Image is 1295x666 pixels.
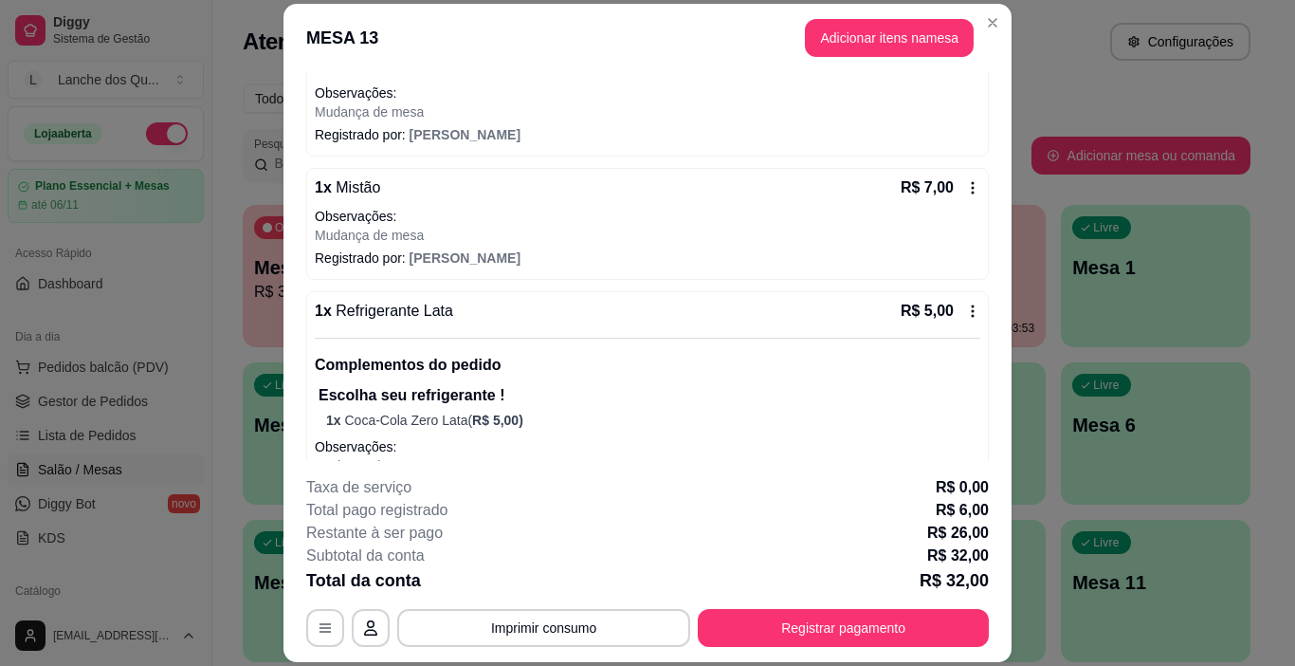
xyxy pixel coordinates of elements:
[936,499,989,522] p: R$ 6,00
[410,250,520,266] span: [PERSON_NAME]
[901,176,954,199] p: R$ 7,00
[927,522,989,545] p: R$ 26,00
[315,249,980,268] p: Registrado por:
[315,207,980,226] p: Observações:
[315,125,980,144] p: Registrado por:
[319,384,980,407] p: Escolha seu refrigerante !
[805,19,974,57] button: Adicionar itens namesa
[315,437,980,456] p: Observações:
[315,354,980,377] p: Complementos do pedido
[315,102,980,121] p: Mudança de mesa
[332,179,381,195] span: Mistão
[326,413,344,428] span: 1 x
[472,413,523,428] span: R$ 5,00 )
[920,567,989,594] p: R$ 32,00
[315,456,980,475] p: Mudança de mesa
[332,303,453,319] span: Refrigerante Lata
[283,4,1012,72] header: MESA 13
[977,8,1008,38] button: Close
[936,476,989,499] p: R$ 0,00
[927,545,989,567] p: R$ 32,00
[326,411,980,430] p: Coca-Cola Zero Lata (
[315,300,453,323] p: 1 x
[901,300,954,323] p: R$ 5,00
[306,499,447,522] p: Total pago registrado
[315,226,980,245] p: Mudança de mesa
[315,176,380,199] p: 1 x
[306,567,421,594] p: Total da conta
[410,127,520,142] span: [PERSON_NAME]
[332,56,398,72] span: X-Salada
[306,522,443,545] p: Restante à ser pago
[306,545,425,567] p: Subtotal da conta
[397,609,690,647] button: Imprimir consumo
[698,609,989,647] button: Registrar pagamento
[306,476,411,499] p: Taxa de serviço
[315,83,980,102] p: Observações:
